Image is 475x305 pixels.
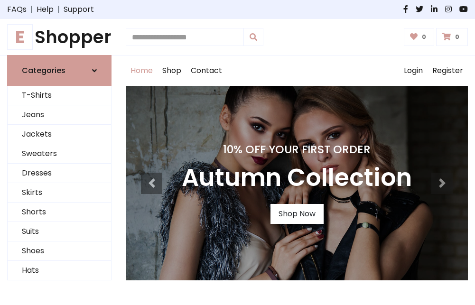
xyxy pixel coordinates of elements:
[428,55,468,86] a: Register
[182,143,412,156] h4: 10% Off Your First Order
[436,28,468,46] a: 0
[399,55,428,86] a: Login
[22,66,65,75] h6: Categories
[419,33,428,41] span: 0
[7,55,112,86] a: Categories
[54,4,64,15] span: |
[8,183,111,203] a: Skirts
[8,164,111,183] a: Dresses
[8,222,111,241] a: Suits
[404,28,435,46] a: 0
[7,24,33,50] span: E
[8,86,111,105] a: T-Shirts
[8,241,111,261] a: Shoes
[37,4,54,15] a: Help
[7,4,27,15] a: FAQs
[8,144,111,164] a: Sweaters
[8,105,111,125] a: Jeans
[182,164,412,193] h3: Autumn Collection
[158,55,186,86] a: Shop
[186,55,227,86] a: Contact
[64,4,94,15] a: Support
[8,261,111,280] a: Hats
[27,4,37,15] span: |
[453,33,462,41] span: 0
[7,27,112,47] h1: Shopper
[8,203,111,222] a: Shorts
[126,55,158,86] a: Home
[7,27,112,47] a: EShopper
[270,204,324,224] a: Shop Now
[8,125,111,144] a: Jackets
